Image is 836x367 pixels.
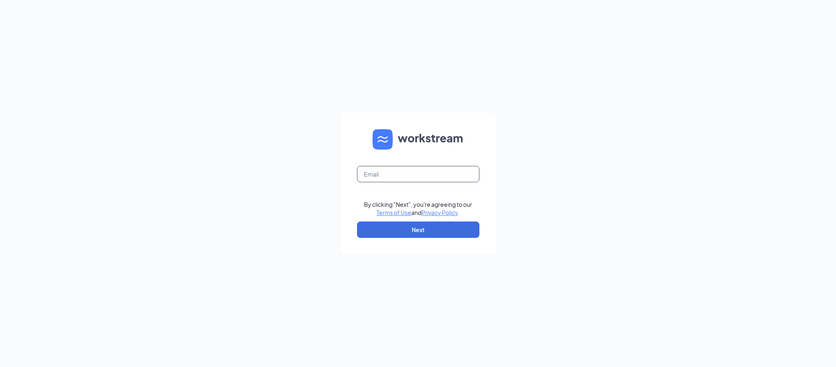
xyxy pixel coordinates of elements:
[421,209,458,216] a: Privacy Policy
[357,166,479,182] input: Email
[357,222,479,238] button: Next
[373,129,464,150] img: WS logo and Workstream text
[377,209,411,216] a: Terms of Use
[364,200,472,217] div: By clicking "Next", you're agreeing to our and .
